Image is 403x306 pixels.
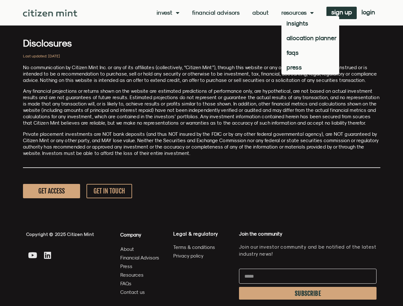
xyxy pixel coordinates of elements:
a: Financial Advisors [192,10,240,16]
a: login [357,7,380,19]
a: Contact us [120,288,160,296]
span: Press [120,262,132,270]
span: SUBSCRIBE [295,291,321,296]
span: Privacy policy [173,252,204,260]
p: Any financial projections or returns shown on the website are estimated predictions of performanc... [23,88,380,126]
h3: Disclosures [23,38,380,48]
a: faqs [281,45,339,60]
a: Resources [281,10,314,16]
button: SUBSCRIBE [239,287,377,300]
h2: Last updated: [DATE] [23,54,380,58]
p: Join our investor community and be notified of the latest industry news! [239,244,377,258]
a: About [120,245,160,253]
span: GET ACCESS [38,187,65,195]
a: insights [281,16,339,31]
a: Invest [157,10,179,16]
span: Copyright © 2025 Citizen Mint [26,232,94,237]
ul: Resources [281,16,339,75]
a: GET IN TOUCH [86,184,132,198]
nav: Menu [157,10,314,16]
p: Private placement investments are NOT bank deposits (and thus NOT insured by the FDIC or by any o... [23,131,380,157]
span: FAQs [120,280,131,288]
form: Newsletter [239,269,377,303]
span: Terms & conditions [173,243,215,251]
a: FAQs [120,280,160,288]
h4: Join the community [239,231,377,237]
a: GET ACCESS [23,184,80,198]
a: Terms & conditions [173,243,233,251]
h4: Legal & regulatory [173,231,233,237]
img: Citizen Mint [23,10,78,17]
a: Financial Advisors [120,254,160,262]
h4: Company [120,231,160,239]
a: sign up [326,7,357,19]
p: No communication by Citizen Mint Inc. or any of its affiliates (collectively, “Citizen Mint”), th... [23,64,380,84]
a: About [252,10,269,16]
a: allocation planner [281,31,339,45]
span: Resources [120,271,144,279]
span: Contact us [120,288,145,296]
span: About [120,245,134,253]
a: Resources [120,271,160,279]
span: sign up [331,10,352,14]
a: Press [120,262,160,270]
a: Privacy policy [173,252,233,260]
span: login [362,10,375,14]
a: press [281,60,339,75]
span: GET IN TOUCH [93,187,125,195]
